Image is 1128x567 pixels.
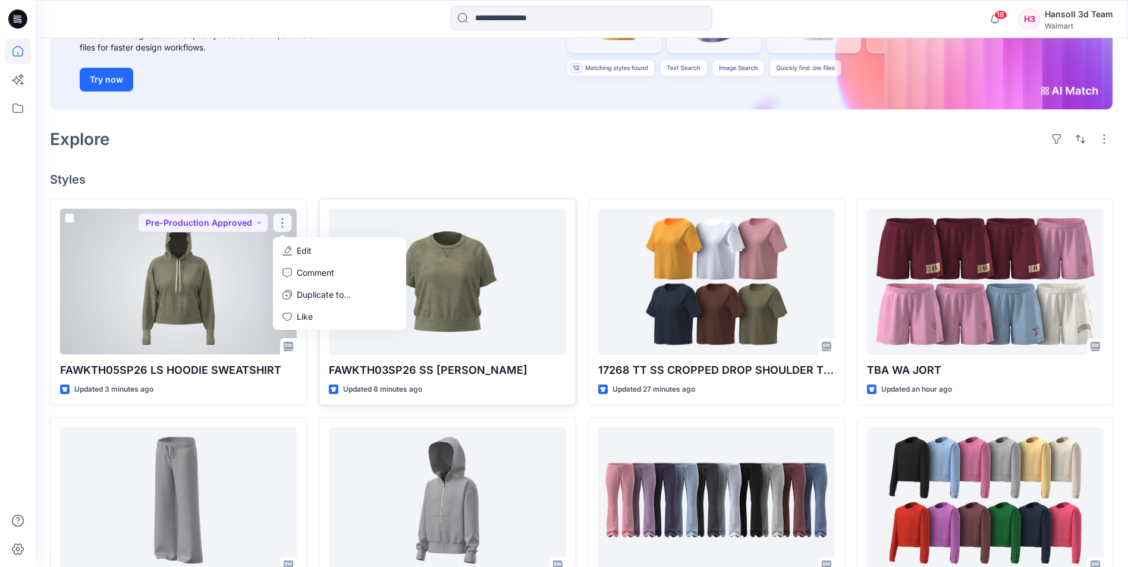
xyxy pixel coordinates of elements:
p: Comment [297,266,334,279]
button: Try now [80,68,133,92]
p: Like [297,310,313,323]
a: FAWKTH05SP26 LS HOODIE SWEATSHIRT [60,209,297,354]
span: 18 [994,10,1007,20]
p: Updated 27 minutes ago [612,383,695,396]
div: Walmart [1045,21,1113,30]
h4: Styles [50,172,1114,187]
a: FAWKTH03SP26 SS RAGLAN SWEATSHIRT [329,209,565,354]
a: 17268 TT SS CROPPED DROP SHOULDER TEE [598,209,835,354]
p: Updated an hour ago [881,383,952,396]
div: H3 [1019,8,1040,30]
p: Edit [297,244,312,257]
h2: Explore [50,130,110,149]
a: TBA WA JORT [867,209,1104,354]
p: TBA WA JORT [867,362,1104,379]
p: FAWKTH03SP26 SS [PERSON_NAME] [329,362,565,379]
p: Duplicate to... [297,288,351,301]
div: Use text or image search to quickly locate relevant, editable .bw files for faster design workflows. [80,29,347,53]
p: FAWKTH05SP26 LS HOODIE SWEATSHIRT [60,362,297,379]
a: Edit [275,240,404,262]
p: Updated 3 minutes ago [74,383,153,396]
p: 17268 TT SS CROPPED DROP SHOULDER TEE [598,362,835,379]
div: Hansoll 3d Team [1045,7,1113,21]
p: Updated 8 minutes ago [343,383,422,396]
